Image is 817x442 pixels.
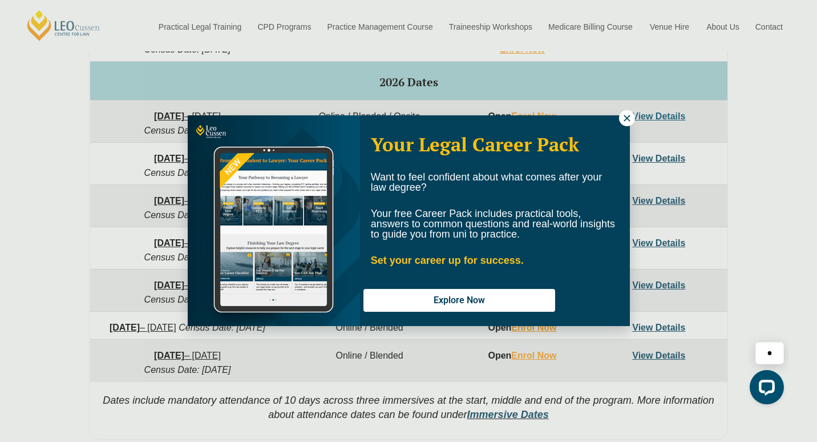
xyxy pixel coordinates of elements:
span: Your Legal Career Pack [371,132,579,156]
img: Woman in yellow blouse holding folders looking to the right and smiling [188,115,360,326]
button: Close [619,110,635,126]
button: Explore Now [363,289,555,312]
iframe: LiveChat chat widget [629,322,788,413]
span: Want to feel confident about what comes after your law degree? [371,171,602,193]
span: Your free Career Pack includes practical tools, answers to common questions and real-world insigh... [371,208,615,240]
strong: Set your career up for success. [371,255,524,266]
